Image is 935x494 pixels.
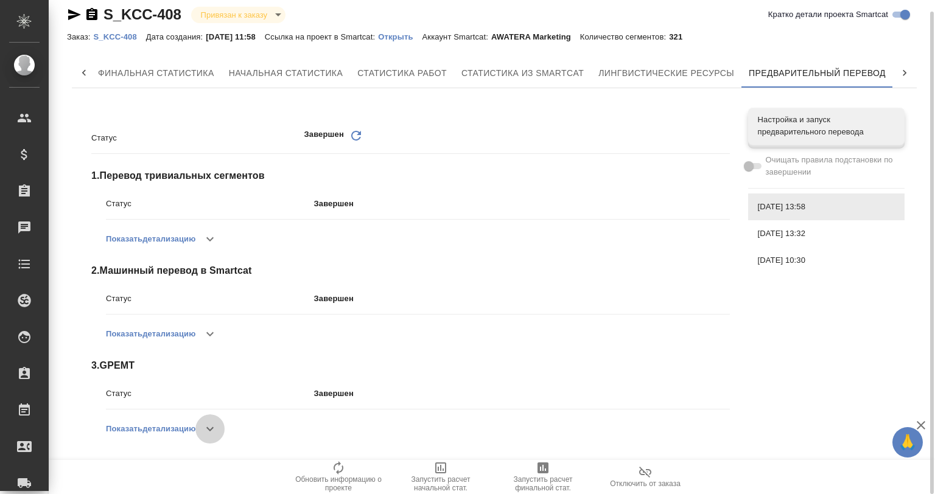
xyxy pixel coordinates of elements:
div: [DATE] 13:32 [748,220,905,247]
button: Обновить информацию о проекте [287,460,390,494]
span: Предварительный перевод [749,66,886,81]
span: Обновить информацию о проекте [295,475,382,492]
span: Запустить расчет финальной стат. [499,475,587,492]
button: Скопировать ссылку для ЯМессенджера [67,7,82,22]
p: Дата создания: [146,32,206,41]
span: 🙏 [897,430,918,455]
p: Завершен [314,293,730,305]
span: Настройка и запуск предварительного перевода [758,114,895,138]
button: Отключить от заказа [594,460,696,494]
p: Аккаунт Smartcat: [422,32,491,41]
span: 3 . GPEMT [91,358,730,373]
a: S_KCC-408 [93,31,145,41]
p: Завершен [304,128,344,147]
button: Показатьдетализацию [106,224,195,254]
span: Начальная статистика [229,66,343,81]
span: Очищать правила подстановки по завершении [766,154,895,178]
button: Запустить расчет финальной стат. [492,460,594,494]
span: Кратко детали проекта Smartcat [768,9,888,21]
span: [DATE] 13:32 [758,228,895,240]
button: 🙏 [892,427,923,457]
p: Ссылка на проект в Smartcat: [265,32,378,41]
a: Открыть [378,31,422,41]
button: Показатьдетализацию [106,319,195,349]
p: Количество сегментов: [580,32,669,41]
span: Отключить от заказа [610,479,681,488]
p: Заказ: [67,32,93,41]
p: Статус [106,198,314,210]
p: S_KCC-408 [93,32,145,41]
div: Привязан к заказу [191,7,285,23]
p: Завершен [314,388,730,400]
span: 1 . Перевод тривиальных сегментов [91,169,730,183]
div: [DATE] 13:58 [748,193,905,220]
span: [DATE] 13:58 [758,201,895,213]
p: Статус [106,293,314,305]
span: Запустить расчет начальной стат. [397,475,485,492]
span: [DATE] 10:30 [758,254,895,266]
p: 321 [669,32,692,41]
div: [DATE] 10:30 [748,247,905,274]
a: S_KCC-408 [103,6,181,23]
span: Лингвистические ресурсы [598,66,734,81]
p: AWATERA Marketing [491,32,580,41]
div: Настройка и запуск предварительного перевода [748,108,905,144]
p: Статус [91,132,304,144]
button: Скопировать ссылку [85,7,99,22]
span: Финальная статистика [98,66,214,81]
p: [DATE] 11:58 [206,32,265,41]
p: Открыть [378,32,422,41]
p: Завершен [314,198,730,210]
span: 2 . Машинный перевод в Smartcat [91,263,730,278]
button: Запустить расчет начальной стат. [390,460,492,494]
button: Привязан к заказу [197,10,271,20]
span: Статистика работ [357,66,447,81]
button: Показатьдетализацию [106,414,195,444]
span: Статистика из Smartcat [461,66,584,81]
p: Статус [106,388,314,400]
